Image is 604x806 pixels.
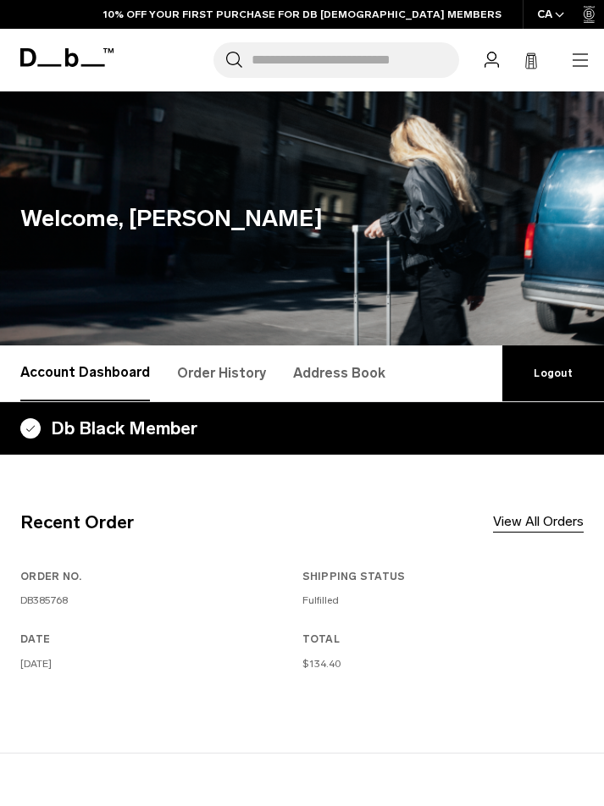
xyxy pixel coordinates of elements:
[103,7,501,22] a: 10% OFF YOUR FIRST PURCHASE FOR DB [DEMOGRAPHIC_DATA] MEMBERS
[20,594,68,606] a: DB385768
[20,415,590,442] h4: Db Black Member
[20,656,296,671] p: [DATE]
[177,345,266,401] a: Order History
[302,656,578,671] p: $134.40
[20,632,296,647] h3: Date
[20,509,134,536] h4: Recent Order
[293,345,385,401] a: Address Book
[20,201,584,236] h1: Welcome, [PERSON_NAME]
[502,345,604,401] a: Logout
[493,511,584,532] a: View All Orders
[20,345,150,401] a: Account Dashboard
[302,593,578,608] p: Fulfilled
[20,569,296,584] h3: Order No.
[302,632,578,647] h3: Total
[302,569,578,584] h3: Shipping Status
